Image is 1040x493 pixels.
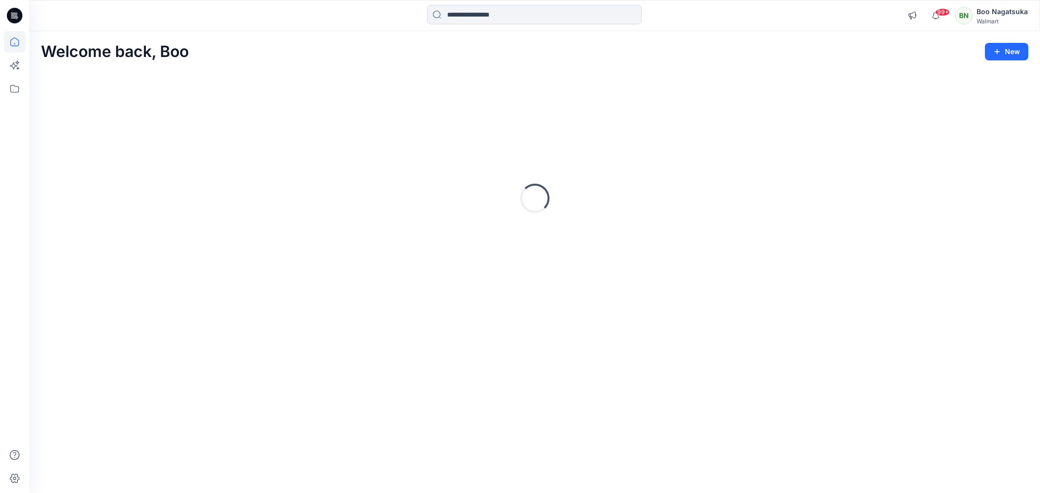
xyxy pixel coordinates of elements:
[955,7,973,24] div: BN
[977,6,1028,18] div: Boo Nagatsuka
[985,43,1028,60] button: New
[977,18,1028,25] div: Walmart
[935,8,950,16] span: 99+
[41,43,189,61] h2: Welcome back, Boo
